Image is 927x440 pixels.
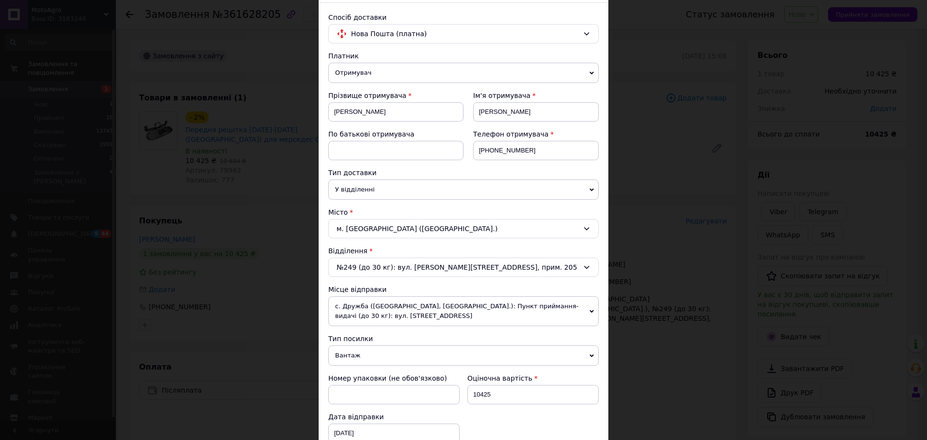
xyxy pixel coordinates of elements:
span: Платник [328,52,359,60]
span: Прізвище отримувача [328,92,407,99]
input: +380 [473,141,599,160]
span: Ім'я отримувача [473,92,531,99]
div: Відділення [328,246,599,256]
div: Номер упаковки (не обов'язково) [328,373,460,383]
div: Місто [328,207,599,217]
span: У відділенні [328,179,599,200]
div: Дата відправки [328,412,460,422]
span: Отримувач [328,63,599,83]
div: Спосіб доставки [328,13,599,22]
span: Нова Пошта (платна) [351,28,579,39]
span: Телефон отримувача [473,130,548,138]
span: с. Дружба ([GEOGRAPHIC_DATA], [GEOGRAPHIC_DATA].): Пункт приймання-видачі (до 30 кг): вул. [STREE... [328,296,599,326]
div: Оціночна вартість [467,373,599,383]
span: Вантаж [328,345,599,366]
div: м. [GEOGRAPHIC_DATA] ([GEOGRAPHIC_DATA].) [328,219,599,238]
span: Місце відправки [328,286,387,293]
div: №249 (до 30 кг): вул. [PERSON_NAME][STREET_ADDRESS], прим. 205 [328,258,599,277]
span: Тип доставки [328,169,377,177]
span: Тип посилки [328,335,373,343]
span: По батькові отримувача [328,130,414,138]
